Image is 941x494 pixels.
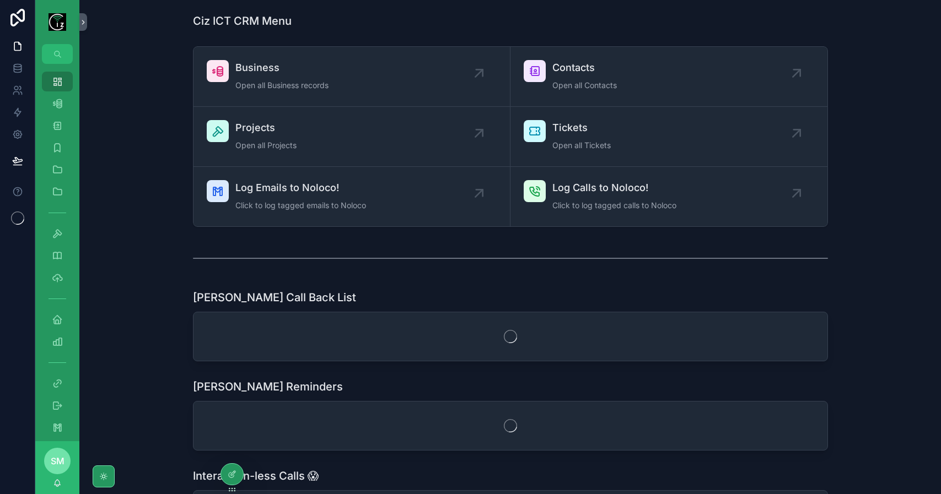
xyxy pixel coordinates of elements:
a: TicketsOpen all Tickets [510,107,827,167]
span: Open all Projects [235,140,297,151]
span: Projects [235,120,297,135]
span: Tickets [552,120,611,135]
a: Log Emails to Noloco!Click to log tagged emails to Noloco [193,167,510,226]
a: Log Calls to Noloco!Click to log tagged calls to Noloco [510,167,827,226]
span: Open all Tickets [552,140,611,151]
span: Open all Business records [235,80,329,91]
span: SM [51,454,64,468]
img: App logo [49,13,66,31]
h1: [PERSON_NAME] Call Back List [193,290,356,305]
span: Log Emails to Noloco! [235,180,366,196]
h1: [PERSON_NAME] Reminders [193,379,343,394]
span: Log Calls to Noloco! [552,180,676,196]
span: Click to log tagged calls to Noloco [552,200,676,211]
span: Click to log tagged emails to Noloco [235,200,366,211]
span: Contacts [552,60,617,75]
a: ProjectsOpen all Projects [193,107,510,167]
span: Business [235,60,329,75]
h1: Ciz ICT CRM Menu [193,13,292,29]
div: scrollable content [35,64,79,441]
a: ContactsOpen all Contacts [510,47,827,107]
a: BusinessOpen all Business records [193,47,510,107]
span: Open all Contacts [552,80,617,91]
h1: Interaction-less Calls 😱 [193,468,319,484]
